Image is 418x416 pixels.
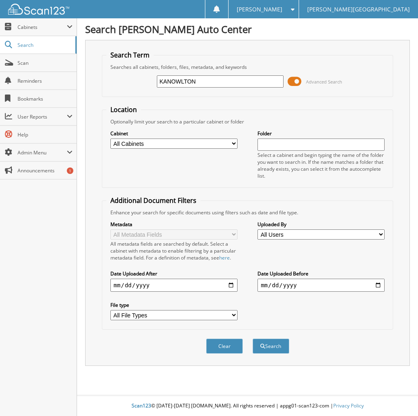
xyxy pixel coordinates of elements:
[18,131,73,138] span: Help
[18,167,73,174] span: Announcements
[18,113,67,120] span: User Reports
[106,118,389,125] div: Optionally limit your search to a particular cabinet or folder
[257,270,385,277] label: Date Uploaded Before
[257,152,385,179] div: Select a cabinet and begin typing the name of the folder you want to search in. If the name match...
[110,279,238,292] input: start
[257,279,385,292] input: end
[110,221,238,228] label: Metadata
[18,42,71,48] span: Search
[106,196,200,205] legend: Additional Document Filters
[377,377,418,416] iframe: Chat Widget
[77,396,418,416] div: © [DATE]-[DATE] [DOMAIN_NAME]. All rights reserved | appg01-scan123-com |
[18,59,73,66] span: Scan
[306,79,342,85] span: Advanced Search
[206,339,243,354] button: Clear
[110,240,238,261] div: All metadata fields are searched by default. Select a cabinet with metadata to enable filtering b...
[110,130,238,137] label: Cabinet
[18,149,67,156] span: Admin Menu
[8,4,69,15] img: scan123-logo-white.svg
[257,221,385,228] label: Uploaded By
[18,24,67,31] span: Cabinets
[106,51,154,59] legend: Search Term
[110,302,238,308] label: File type
[333,402,364,409] a: Privacy Policy
[237,7,282,12] span: [PERSON_NAME]
[106,105,141,114] legend: Location
[132,402,151,409] span: Scan123
[18,77,73,84] span: Reminders
[106,64,389,70] div: Searches all cabinets, folders, files, metadata, and keywords
[219,254,230,261] a: here
[110,270,238,277] label: Date Uploaded After
[67,167,73,174] div: 1
[106,209,389,216] div: Enhance your search for specific documents using filters such as date and file type.
[85,22,410,36] h1: Search [PERSON_NAME] Auto Center
[18,95,73,102] span: Bookmarks
[253,339,289,354] button: Search
[307,7,410,12] span: [PERSON_NAME][GEOGRAPHIC_DATA]
[257,130,385,137] label: Folder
